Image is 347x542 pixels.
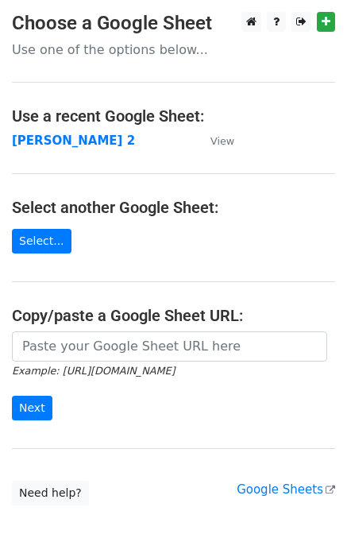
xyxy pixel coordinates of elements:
h4: Select another Google Sheet: [12,198,335,217]
a: Need help? [12,481,89,505]
input: Paste your Google Sheet URL here [12,331,327,362]
a: Select... [12,229,71,254]
a: [PERSON_NAME] 2 [12,134,135,148]
small: Example: [URL][DOMAIN_NAME] [12,365,175,377]
h3: Choose a Google Sheet [12,12,335,35]
p: Use one of the options below... [12,41,335,58]
input: Next [12,396,52,420]
a: Google Sheets [237,482,335,497]
a: View [195,134,234,148]
h4: Use a recent Google Sheet: [12,106,335,126]
small: View [210,135,234,147]
h4: Copy/paste a Google Sheet URL: [12,306,335,325]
